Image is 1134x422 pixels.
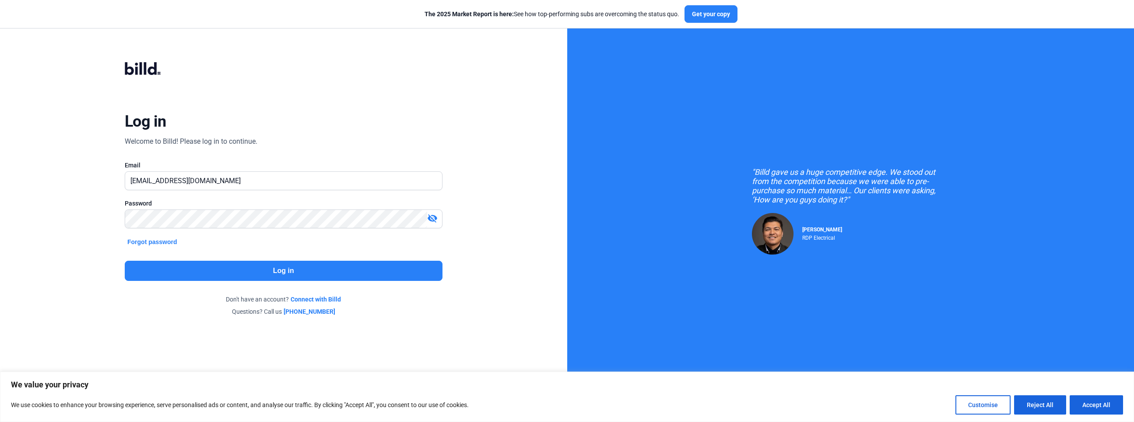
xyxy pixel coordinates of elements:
[125,161,442,170] div: Email
[685,5,737,23] button: Get your copy
[125,237,180,247] button: Forgot password
[752,167,949,204] div: "Billd gave us a huge competitive edge. We stood out from the competition because we were able to...
[125,199,442,208] div: Password
[427,213,438,223] mat-icon: visibility_off
[802,233,842,241] div: RDP Electrical
[125,295,442,304] div: Don't have an account?
[425,11,514,18] span: The 2025 Market Report is here:
[752,213,793,255] img: Raul Pacheco
[125,307,442,316] div: Questions? Call us
[125,261,442,281] button: Log in
[11,400,469,410] p: We use cookies to enhance your browsing experience, serve personalised ads or content, and analys...
[11,379,1123,390] p: We value your privacy
[125,136,257,147] div: Welcome to Billd! Please log in to continue.
[955,395,1011,415] button: Customise
[291,295,341,304] a: Connect with Billd
[284,307,335,316] a: [PHONE_NUMBER]
[125,112,166,131] div: Log in
[1014,395,1066,415] button: Reject All
[802,227,842,233] span: [PERSON_NAME]
[425,10,679,18] div: See how top-performing subs are overcoming the status quo.
[1070,395,1123,415] button: Accept All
